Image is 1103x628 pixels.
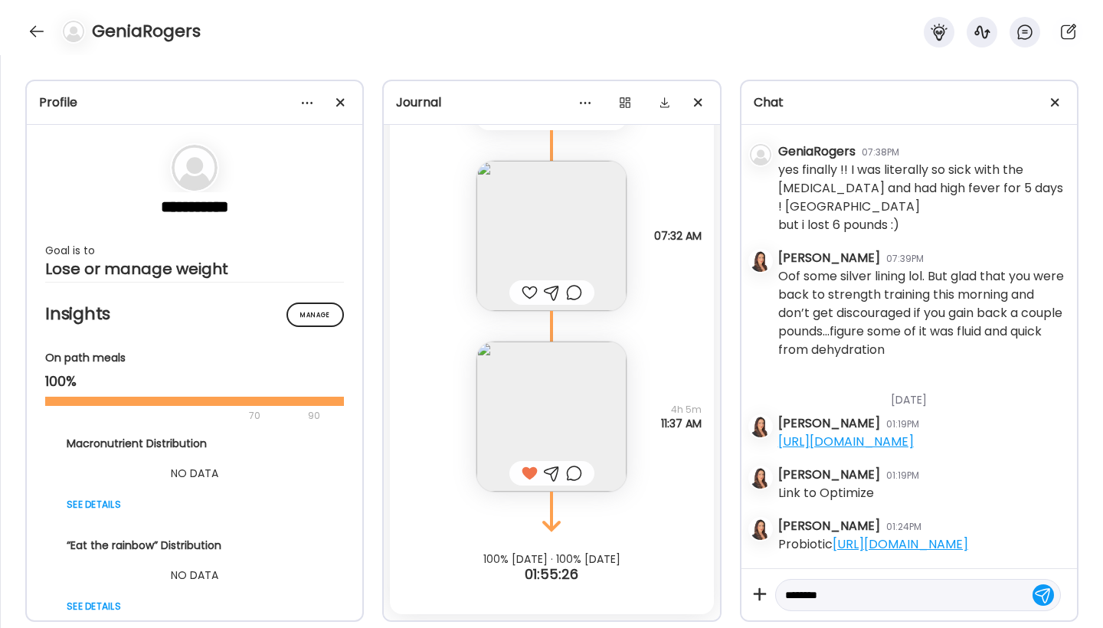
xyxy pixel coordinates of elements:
[750,416,771,437] img: avatars%2Flh3K99mx7famFxoIg6ki9KwKpCi1
[63,21,84,42] img: bg-avatar-default.svg
[45,372,344,391] div: 100%
[661,403,702,417] span: 4h 5m
[833,535,968,553] a: [URL][DOMAIN_NAME]
[750,518,771,540] img: avatars%2Flh3K99mx7famFxoIg6ki9KwKpCi1
[45,407,303,425] div: 70
[750,467,771,489] img: avatars%2Flh3K99mx7famFxoIg6ki9KwKpCi1
[778,535,968,554] div: Probiotic
[39,93,350,112] div: Profile
[778,267,1065,359] div: Oof some silver lining lol. But glad that you were back to strength training this morning and don...
[476,161,627,311] img: images%2FHS9iV4eR4aajLHUFk14lduQyQWu1%2FHa7CQHAGDjpzNcGaVMxT%2Fq41FmxlOYGML3r9s51ar_240
[778,484,874,502] div: Link to Optimize
[778,161,1065,234] div: yes finally !! I was literally so sick with the [MEDICAL_DATA] and had high fever for 5 days ! [G...
[92,19,201,44] h4: GeniaRogers
[306,407,322,425] div: 90
[778,249,880,267] div: [PERSON_NAME]
[886,520,921,534] div: 01:24PM
[384,565,719,584] div: 01:55:26
[778,414,880,433] div: [PERSON_NAME]
[67,464,322,482] div: NO DATA
[45,303,344,325] h2: Insights
[286,303,344,327] div: Manage
[396,93,707,112] div: Journal
[384,553,719,565] div: 100% [DATE] · 100% [DATE]
[778,517,880,535] div: [PERSON_NAME]
[754,93,1065,112] div: Chat
[778,466,880,484] div: [PERSON_NAME]
[654,229,702,243] span: 07:32 AM
[778,433,914,450] a: [URL][DOMAIN_NAME]
[476,342,627,492] img: images%2FHS9iV4eR4aajLHUFk14lduQyQWu1%2F6ybtIlaUatrNfYXN2Zk0%2FhzHjQCmykFZXjPzm2Z6F_240
[172,145,218,191] img: bg-avatar-default.svg
[67,538,322,554] div: “Eat the rainbow” Distribution
[862,146,899,159] div: 07:38PM
[45,260,344,278] div: Lose or manage weight
[750,250,771,272] img: avatars%2Flh3K99mx7famFxoIg6ki9KwKpCi1
[778,374,1065,414] div: [DATE]
[67,566,322,584] div: NO DATA
[661,417,702,430] span: 11:37 AM
[45,350,344,366] div: On path meals
[886,252,924,266] div: 07:39PM
[778,142,856,161] div: GeniaRogers
[67,436,322,452] div: Macronutrient Distribution
[886,417,919,431] div: 01:19PM
[45,241,344,260] div: Goal is to
[750,144,771,165] img: bg-avatar-default.svg
[886,469,919,482] div: 01:19PM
